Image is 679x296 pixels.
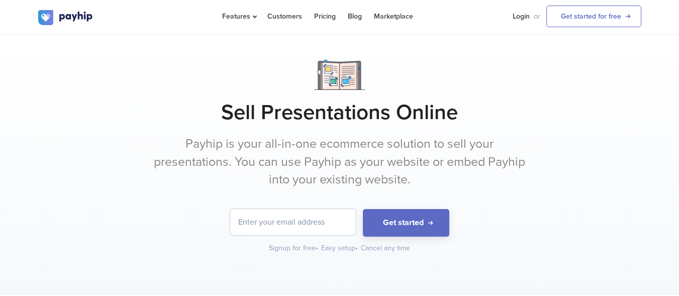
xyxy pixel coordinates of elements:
button: Get started [363,209,449,237]
span: • [355,244,358,252]
div: Easy setup [321,243,359,253]
p: Payhip is your all-in-one ecommerce solution to sell your presentations. You can use Payhip as yo... [151,135,528,189]
span: • [316,244,318,252]
input: Enter your email address [230,209,356,235]
a: Get started for free [546,6,641,27]
div: Cancel any time [361,243,410,253]
span: Features [222,12,255,21]
img: Notebook.png [314,60,365,90]
img: logo.svg [38,10,93,25]
div: Signup for free [269,243,319,253]
h1: Sell Presentations Online [38,100,641,125]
